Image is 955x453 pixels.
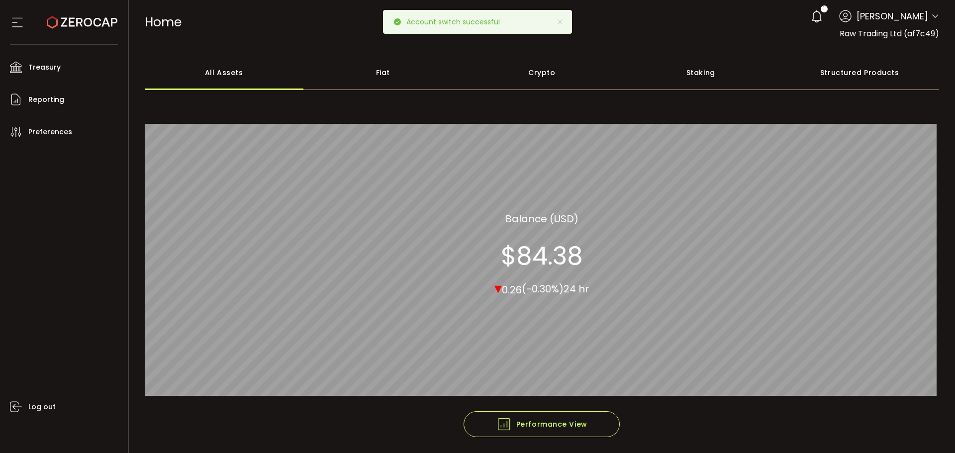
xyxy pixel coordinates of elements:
[406,18,508,25] p: Account switch successful
[464,411,620,437] button: Performance View
[145,55,304,90] div: All Assets
[463,55,622,90] div: Crypto
[28,125,72,139] span: Preferences
[621,55,780,90] div: Staking
[840,28,939,39] span: Raw Trading Ltd (af7c49)
[303,55,463,90] div: Fiat
[28,92,64,107] span: Reporting
[28,60,61,75] span: Treasury
[823,5,825,12] span: 1
[857,9,928,23] span: [PERSON_NAME]
[496,417,587,432] span: Performance View
[28,400,56,414] span: Log out
[780,55,940,90] div: Structured Products
[145,13,182,31] span: Home
[839,346,955,453] iframe: Chat Widget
